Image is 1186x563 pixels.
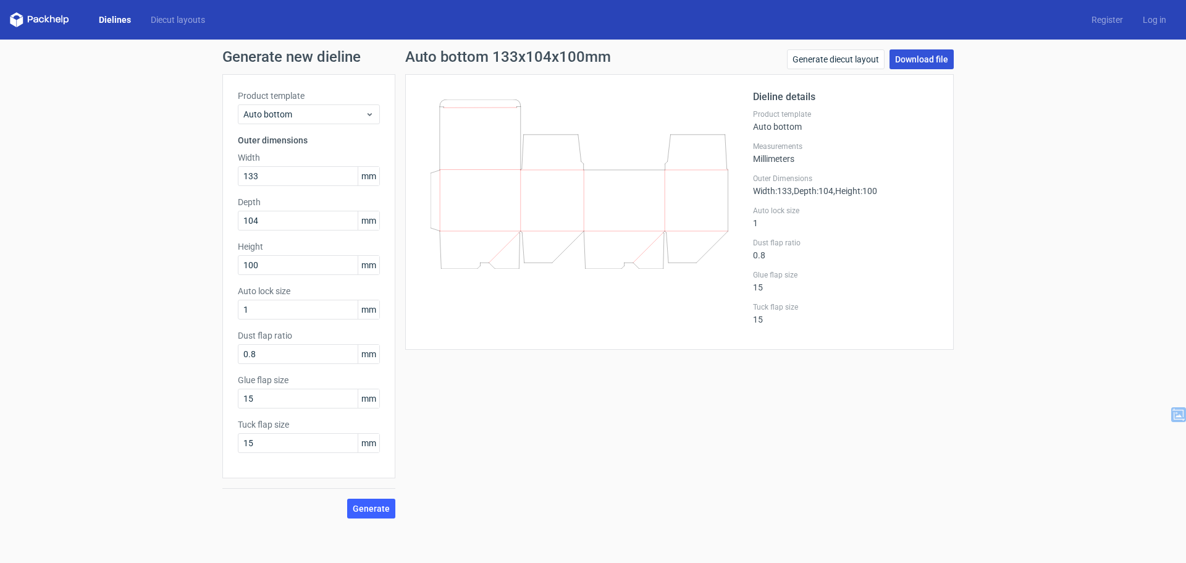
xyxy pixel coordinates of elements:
[238,374,380,386] label: Glue flap size
[358,300,379,319] span: mm
[792,186,833,196] span: , Depth : 104
[243,108,365,121] span: Auto bottom
[238,418,380,431] label: Tuck flap size
[833,186,877,196] span: , Height : 100
[753,270,938,292] div: 15
[753,186,792,196] span: Width : 133
[238,196,380,208] label: Depth
[753,174,938,184] label: Outer Dimensions
[753,142,938,164] div: Millimeters
[89,14,141,26] a: Dielines
[753,109,938,119] label: Product template
[405,49,611,64] h1: Auto bottom 133x104x100mm
[753,90,938,104] h2: Dieline details
[141,14,215,26] a: Diecut layouts
[347,499,395,519] button: Generate
[358,256,379,274] span: mm
[358,345,379,363] span: mm
[787,49,885,69] a: Generate diecut layout
[753,206,938,228] div: 1
[889,49,954,69] a: Download file
[222,49,964,64] h1: Generate new dieline
[353,504,390,513] span: Generate
[238,134,380,146] h3: Outer dimensions
[753,302,938,312] label: Tuck flap size
[358,211,379,230] span: mm
[753,238,938,260] div: 0.8
[753,302,938,324] div: 15
[238,151,380,164] label: Width
[238,329,380,342] label: Dust flap ratio
[753,109,938,132] div: Auto bottom
[358,167,379,185] span: mm
[358,389,379,408] span: mm
[753,142,938,151] label: Measurements
[1082,14,1133,26] a: Register
[753,270,938,280] label: Glue flap size
[238,285,380,297] label: Auto lock size
[358,434,379,452] span: mm
[1133,14,1176,26] a: Log in
[753,206,938,216] label: Auto lock size
[753,238,938,248] label: Dust flap ratio
[238,240,380,253] label: Height
[238,90,380,102] label: Product template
